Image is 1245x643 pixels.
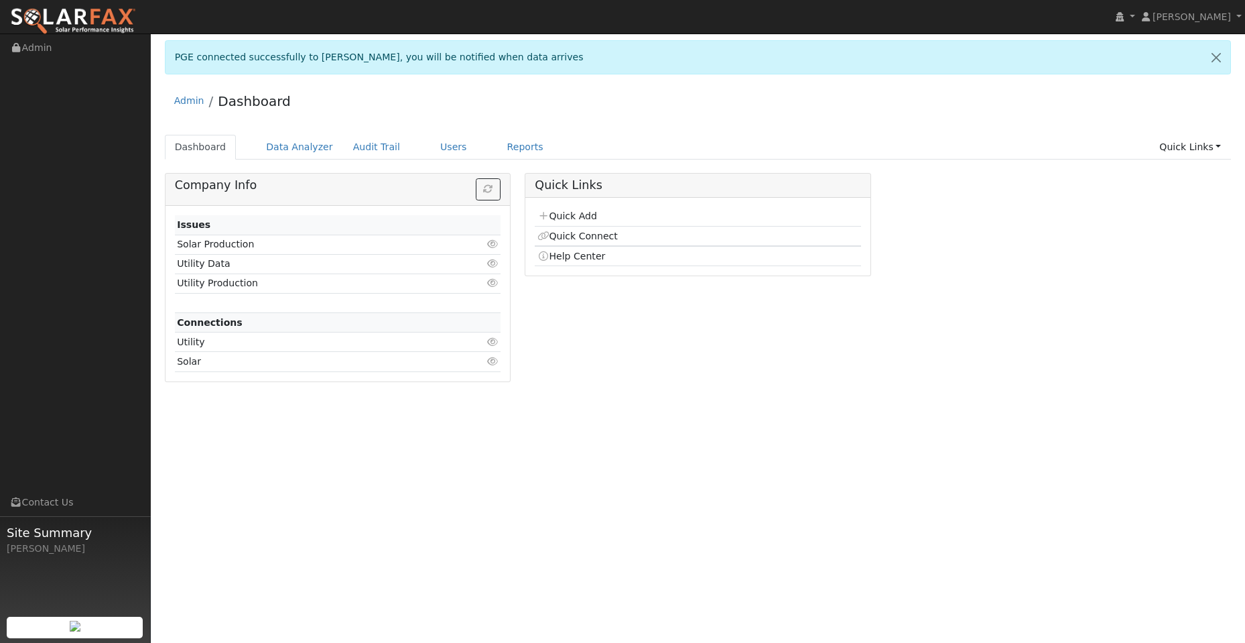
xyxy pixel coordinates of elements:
[218,93,291,109] a: Dashboard
[497,135,553,160] a: Reports
[7,542,143,556] div: [PERSON_NAME]
[486,259,499,268] i: Click to view
[175,333,448,352] td: Utility
[486,337,499,347] i: Click to view
[174,95,204,106] a: Admin
[175,352,448,371] td: Solar
[165,135,237,160] a: Dashboard
[177,219,210,230] strong: Issues
[537,231,618,241] a: Quick Connect
[1202,41,1230,74] a: Close
[70,621,80,632] img: retrieve
[486,239,499,249] i: Click to view
[175,274,448,293] td: Utility Production
[175,235,448,254] td: Solar Production
[537,211,597,221] a: Quick Add
[430,135,477,160] a: Users
[165,40,1232,74] div: PGE connected successfully to [PERSON_NAME], you will be notified when data arrives
[175,254,448,274] td: Utility Data
[486,278,499,288] i: Click to view
[1153,11,1231,22] span: [PERSON_NAME]
[1149,135,1231,160] a: Quick Links
[256,135,343,160] a: Data Analyzer
[7,524,143,542] span: Site Summary
[177,317,243,328] strong: Connections
[535,178,860,192] h5: Quick Links
[486,357,499,366] i: Click to view
[10,7,136,36] img: SolarFax
[175,178,501,192] h5: Company Info
[343,135,410,160] a: Audit Trail
[537,251,606,261] a: Help Center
